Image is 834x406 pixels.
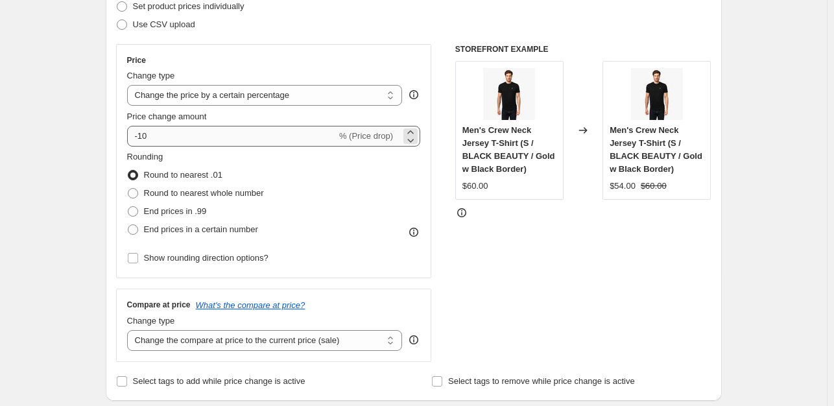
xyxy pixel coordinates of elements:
div: help [407,333,420,346]
span: Set product prices individually [133,1,244,11]
span: % (Price drop) [339,131,393,141]
span: Rounding [127,152,163,161]
button: What's the compare at price? [196,300,305,310]
span: Show rounding direction options? [144,253,268,263]
img: MODEL-RMS9K-A36-4_80x.jpg [631,68,683,120]
h3: Compare at price [127,300,191,310]
div: $60.00 [462,180,488,193]
input: -15 [127,126,337,147]
span: Men's Crew Neck Jersey T-Shirt (S / BLACK BEAUTY / Gold w Black Border) [610,125,702,174]
span: Change type [127,316,175,326]
img: MODEL-RMS9K-A36-4_80x.jpg [483,68,535,120]
span: End prices in a certain number [144,224,258,234]
span: Men's Crew Neck Jersey T-Shirt (S / BLACK BEAUTY / Gold w Black Border) [462,125,555,174]
span: End prices in .99 [144,206,207,216]
span: Select tags to remove while price change is active [448,376,635,386]
h6: STOREFRONT EXAMPLE [455,44,711,54]
span: Select tags to add while price change is active [133,376,305,386]
span: Price change amount [127,112,207,121]
span: Use CSV upload [133,19,195,29]
span: Change type [127,71,175,80]
div: $54.00 [610,180,636,193]
span: Round to nearest whole number [144,188,264,198]
span: Round to nearest .01 [144,170,222,180]
h3: Price [127,55,146,66]
div: help [407,88,420,101]
strike: $60.00 [641,180,667,193]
